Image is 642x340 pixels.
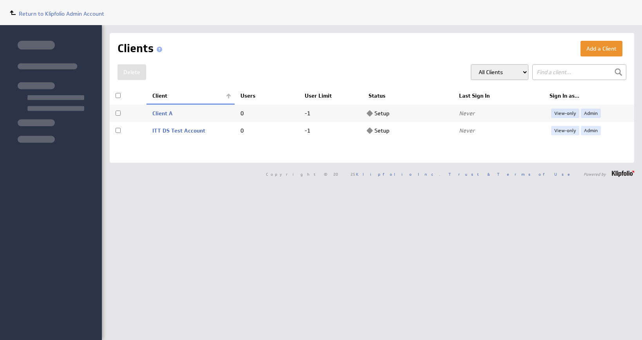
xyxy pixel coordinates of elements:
[19,10,104,17] span: Return to Klipfolio Admin Account
[551,126,579,135] a: View-only
[18,41,84,143] img: skeleton-sidenav.svg
[299,88,363,104] th: User Limit
[459,110,475,117] span: Never
[363,122,453,139] td: Setup
[266,172,440,176] span: Copyright © 2025
[235,122,299,139] td: 0
[235,88,299,104] th: Users
[146,122,235,139] td: ITT DS Test Account
[448,171,575,177] a: Trust & Terms of Use
[584,172,606,176] span: Powered by
[356,171,440,177] a: Klipfolio Inc.
[459,127,475,134] span: Never
[299,122,363,139] td: -1
[152,110,173,117] a: Client A
[299,104,363,122] td: -1
[544,88,634,104] th: Sign In as...
[8,10,104,17] a: Return to Klipfolio Admin Account
[532,64,626,80] input: Find a client...
[581,109,601,118] a: Admin
[612,171,634,177] img: logo-footer.png
[235,104,299,122] td: 0
[152,127,205,134] a: ITT DS Test Account
[551,109,579,118] a: View-only
[118,41,165,56] h1: Clients
[8,8,17,17] img: to-parent.svg
[146,104,235,122] td: Client A
[581,126,601,135] a: Admin
[146,88,235,104] th: Client
[581,41,622,56] button: Add a Client
[453,88,544,104] th: Last Sign In
[363,88,453,104] th: Status
[118,64,146,80] button: Delete
[363,104,453,122] td: Setup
